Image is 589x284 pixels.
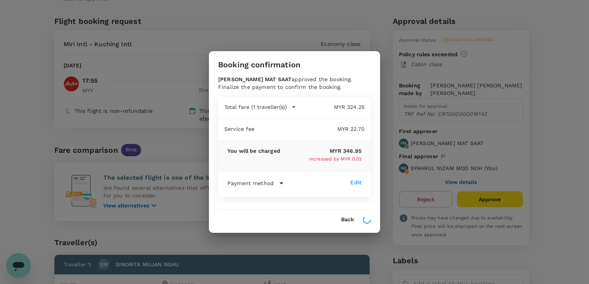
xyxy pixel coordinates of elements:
span: Increased by MYR 0.02 [309,156,362,162]
p: MYR 22.70 [255,125,365,133]
button: Back [341,217,354,223]
p: Service fee [224,125,255,133]
button: Total fare (1 traveller(s)) [224,103,296,111]
p: Total fare (1 traveller(s)) [224,103,287,111]
div: Edit [350,179,362,186]
p: MYR 346.95 [280,147,362,155]
h3: Booking confirmation [218,60,300,69]
b: [PERSON_NAME] MAT SAAT [218,76,291,82]
p: Payment method [227,179,274,187]
p: MYR 324.25 [296,103,365,111]
div: approved the booking. Finalize the payment to confirm the booking. [218,75,371,91]
p: You will be charged [227,147,280,155]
